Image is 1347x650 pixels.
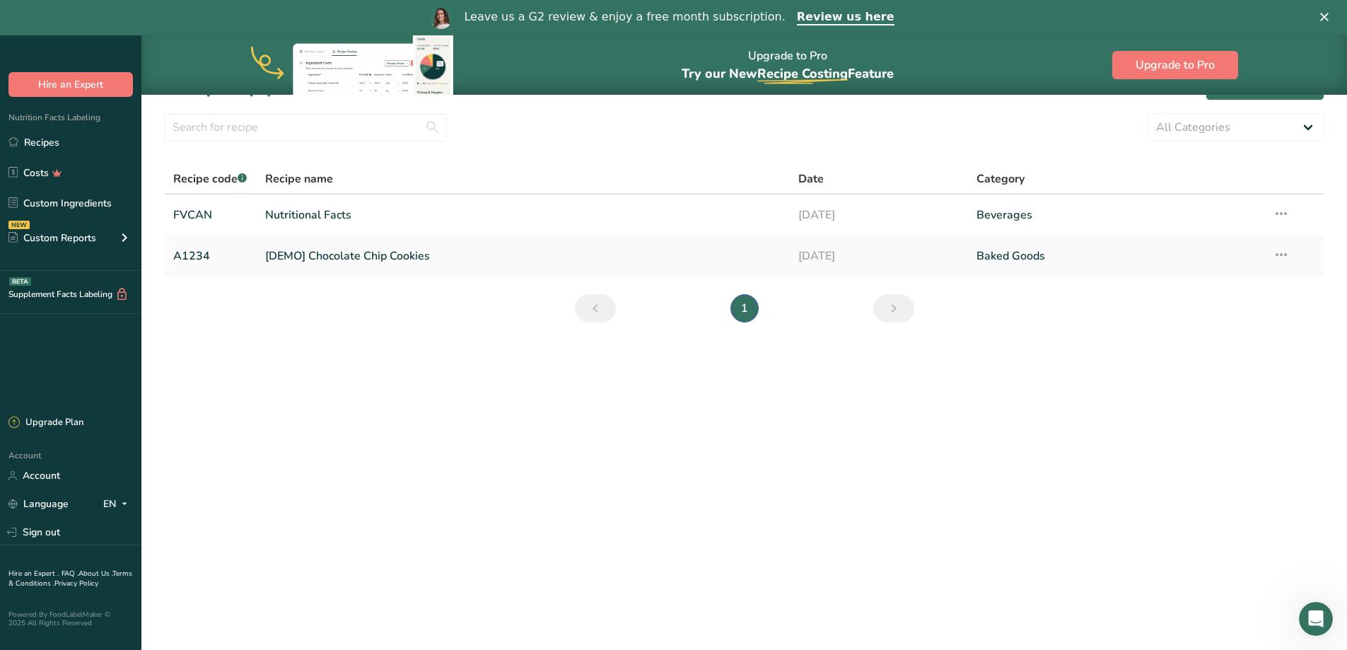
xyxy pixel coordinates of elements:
[164,113,447,141] input: Search for recipe
[682,36,894,95] div: Upgrade to Pro
[873,294,914,323] a: Next page
[8,72,133,97] button: Hire an Expert
[8,610,133,627] div: Powered By FoodLabelMaker © 2025 All Rights Reserved
[178,23,206,51] img: Profile image for Reem
[976,170,1025,187] span: Category
[173,241,248,271] a: A1234
[173,200,248,230] a: FVCAN
[1136,57,1215,74] span: Upgrade to Pro
[29,202,236,217] div: Send us a message
[798,170,824,187] span: Date
[8,569,59,579] a: Hire an Expert .
[8,221,30,229] div: NEW
[797,10,894,25] a: Review us here
[151,23,180,51] img: Profile image for Rana
[798,241,960,271] a: [DATE]
[29,338,237,353] div: Hire an Expert Services
[62,569,78,579] a: FAQ .
[575,294,616,323] a: Previous page
[9,277,31,286] div: BETA
[165,477,188,487] span: Help
[976,200,1256,230] a: Beverages
[21,359,262,400] div: How to Print Your Labels & Choose the Right Printer
[1320,13,1334,21] div: Close
[21,243,262,271] button: Search for help
[29,282,237,327] div: How to Create and Customize a Compliant Nutrition Label with Food Label Maker
[8,416,83,430] div: Upgrade Plan
[976,241,1256,271] a: Baked Goods
[29,250,115,265] span: Search for help
[21,400,262,441] div: How Subscription Upgrades Work on [DOMAIN_NAME]
[82,477,131,487] span: Messages
[798,200,960,230] a: [DATE]
[28,149,255,173] p: How can we help?
[243,23,269,48] div: Close
[71,441,141,498] button: Messages
[8,569,132,588] a: Terms & Conditions .
[212,441,283,498] button: News
[54,579,98,588] a: Privacy Policy
[430,6,453,29] img: Profile image for Reem
[234,477,261,487] span: News
[173,171,247,187] span: Recipe code
[103,496,133,513] div: EN
[1299,602,1333,636] iframe: Intercom live chat
[265,170,333,187] span: Recipe name
[29,405,237,435] div: How Subscription Upgrades Work on [DOMAIN_NAME]
[141,441,212,498] button: Help
[14,190,269,229] div: Send us a message
[28,32,123,45] img: logo
[1112,51,1238,79] button: Upgrade to Pro
[28,100,255,149] p: Hi [PERSON_NAME] 👋
[21,332,262,359] div: Hire an Expert Services
[265,200,782,230] a: Nutritional Facts
[29,364,237,394] div: How to Print Your Labels & Choose the Right Printer
[8,492,69,516] a: Language
[78,569,112,579] a: About Us .
[8,231,96,245] div: Custom Reports
[19,477,51,487] span: Home
[251,35,463,95] img: costing-banner-img.503cc26.webp
[205,23,233,51] img: Profile image for Rachelle
[265,241,782,271] a: [DEMO] Chocolate Chip Cookies
[21,277,262,332] div: How to Create and Customize a Compliant Nutrition Label with Food Label Maker
[757,65,848,82] span: Recipe Costing
[464,10,785,24] div: Leave us a G2 review & enjoy a free month subscription.
[682,65,894,82] span: Try our New Feature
